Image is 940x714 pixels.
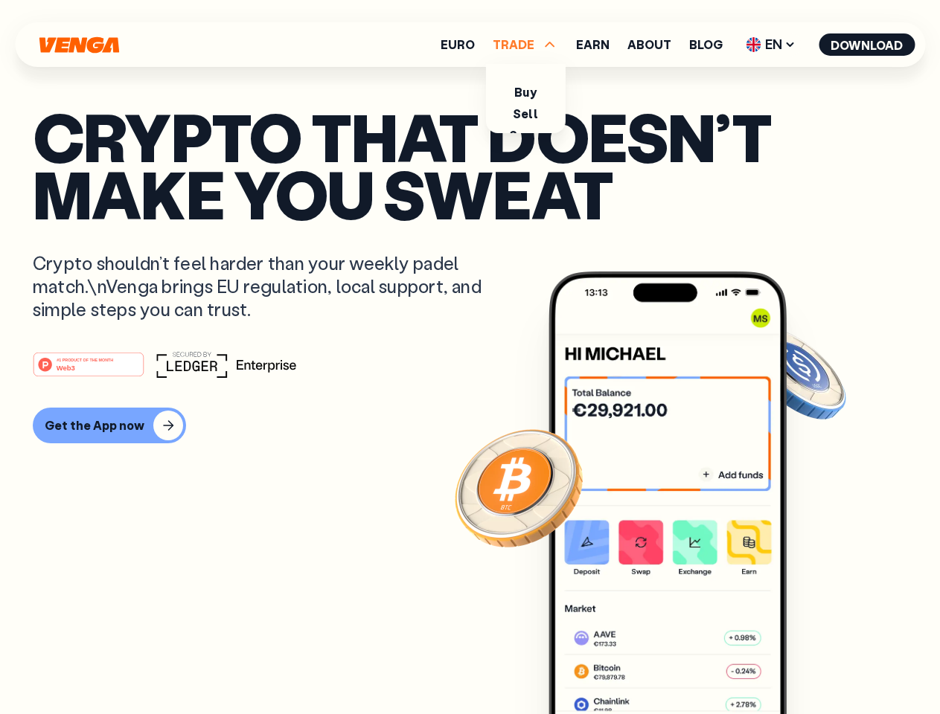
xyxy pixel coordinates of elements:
tspan: Web3 [57,363,75,371]
a: Blog [689,39,723,51]
a: About [627,39,671,51]
a: Buy [514,84,536,100]
span: TRADE [493,39,534,51]
a: Sell [513,106,538,121]
img: USDC coin [742,320,849,427]
a: Euro [441,39,475,51]
p: Crypto shouldn’t feel harder than your weekly padel match.\nVenga brings EU regulation, local sup... [33,251,503,321]
div: Get the App now [45,418,144,433]
a: Get the App now [33,408,907,443]
a: Swap [509,127,543,143]
span: EN [741,33,801,57]
tspan: #1 PRODUCT OF THE MONTH [57,357,113,361]
svg: Home [37,36,121,54]
span: TRADE [493,36,558,54]
button: Get the App now [33,408,186,443]
img: Bitcoin [452,420,586,554]
a: Earn [576,39,610,51]
img: flag-uk [746,37,761,52]
p: Crypto that doesn’t make you sweat [33,108,907,222]
button: Download [819,33,915,56]
a: #1 PRODUCT OF THE MONTHWeb3 [33,361,144,380]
